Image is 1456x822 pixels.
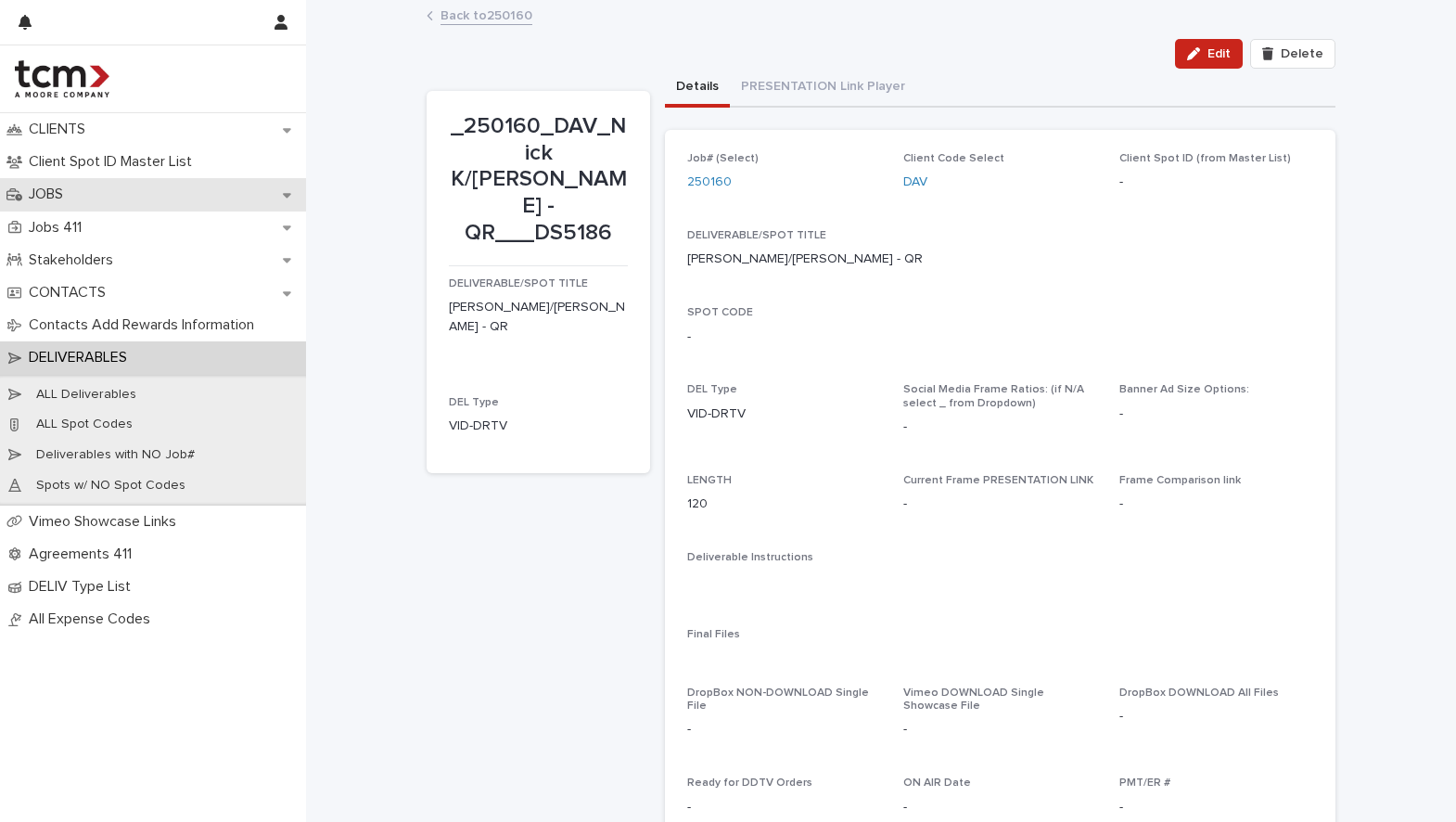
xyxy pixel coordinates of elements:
[687,494,881,514] p: 120
[449,397,499,408] span: DEL Type
[903,777,971,789] span: ON AIR Date
[687,475,732,486] span: LENGTH
[1119,707,1313,726] p: -
[687,687,869,712] span: DropBox NON-DOWNLOAD Single File
[21,121,100,138] p: CLIENTS
[1119,153,1291,164] span: Client Spot ID (from Master List)
[441,4,532,25] a: Back to250160
[21,610,165,628] p: All Expense Codes
[21,478,200,494] p: Spots w/ NO Spot Codes
[1119,475,1241,486] span: Frame Comparison link
[687,173,732,192] a: 250160
[21,186,78,203] p: JOBS
[1175,39,1243,69] button: Edit
[1281,47,1323,60] span: Delete
[1119,173,1313,192] p: -
[1119,777,1170,789] span: PMT/ER #
[21,251,128,269] p: Stakeholders
[449,298,628,337] p: [PERSON_NAME]/[PERSON_NAME] - QR
[903,494,907,514] p: -
[687,328,691,347] p: -
[1119,687,1279,699] span: DropBox DOWNLOAD All Files
[21,417,147,432] p: ALL Spot Codes
[15,60,109,97] img: 4hMmSqQkux38exxPVZHQ
[449,113,628,247] p: _250160_DAV_Nick K/[PERSON_NAME] - QR___DS5186
[21,316,269,334] p: Contacts Add Rewards Information
[903,475,1093,486] span: Current Frame PRESENTATION LINK
[1119,384,1249,395] span: Banner Ad Size Options:
[687,153,759,164] span: Job# (Select)
[21,284,121,302] p: CONTACTS
[730,69,916,108] button: PRESENTATION Link Player
[903,687,1044,712] span: Vimeo DOWNLOAD Single Showcase File
[903,153,1004,164] span: Client Code Select
[903,173,927,192] a: DAV
[687,230,826,241] span: DELIVERABLE/SPOT TITLE
[21,349,142,366] p: DELIVERABLES
[21,546,147,563] p: Agreements 411
[665,69,730,108] button: Details
[1119,798,1313,817] p: -
[687,798,881,817] p: -
[1119,494,1313,514] p: -
[687,777,812,789] span: Ready for DDTV Orders
[687,405,881,424] p: VID-DRTV
[687,384,737,395] span: DEL Type
[1250,39,1335,69] button: Delete
[21,153,207,171] p: Client Spot ID Master List
[1207,47,1231,60] span: Edit
[21,513,191,531] p: Vimeo Showcase Links
[21,387,151,403] p: ALL Deliverables
[1119,405,1313,424] p: -
[687,307,753,318] span: SPOT CODE
[903,384,1084,408] span: Social Media Frame Ratios: (if N/A select _ from Dropdown)
[687,552,813,563] span: Deliverable Instructions
[21,578,146,596] p: DELIV Type List
[687,629,740,640] span: Final Files
[903,417,1097,437] p: -
[449,417,628,436] p: VID-DRTV
[903,720,1097,739] p: -
[449,278,588,289] span: DELIVERABLE/SPOT TITLE
[687,250,923,269] p: [PERSON_NAME]/[PERSON_NAME] - QR
[687,720,881,739] p: -
[903,798,1097,817] p: -
[21,447,210,463] p: Deliverables with NO Job#
[21,219,96,237] p: Jobs 411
